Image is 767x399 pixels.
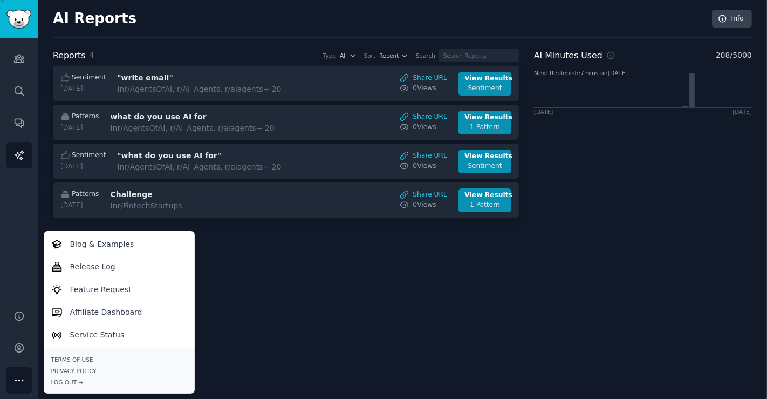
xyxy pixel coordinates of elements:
a: Share URL [400,112,447,122]
a: View ResultsSentiment [458,72,511,96]
div: In r/FintechStartups [110,200,291,212]
a: Blog & Examples [45,233,193,255]
div: [DATE] [60,162,106,172]
span: 4 [89,51,94,59]
a: 0Views [400,123,447,132]
div: Log Out → [51,378,187,386]
div: [DATE] [534,108,553,116]
a: Terms of Use [51,356,187,363]
a: Share URL [400,190,447,200]
div: In r/AgentsOfAI, r/AI_Agents, r/aiagents + 20 [110,123,291,134]
a: Share URL [400,73,447,83]
div: [DATE] [60,84,106,94]
div: In r/AgentsOfAI, r/AI_Agents, r/aiagents + 20 [117,161,298,173]
a: 0Views [400,161,447,171]
div: Sort [364,52,376,59]
div: View Results [465,113,505,123]
a: View Results1 Pattern [458,188,511,212]
a: Release Log [45,255,193,278]
a: Sentiment[DATE]"what do you use AI for"Inr/AgentsOfAI, r/AI_Agents, r/aiagents+ 20Share URL0Views... [53,144,519,179]
h2: Reports [53,49,85,63]
div: [DATE] [60,201,99,211]
div: View Results [465,191,505,200]
span: All [340,52,347,59]
a: Patterns[DATE]ChallengeInr/FintechStartupsShare URL0ViewsView Results1 Pattern [53,182,519,218]
a: Share URL [400,151,447,161]
div: Sentiment [465,84,505,93]
text: Next Replenish: 7 mins on [DATE] [534,70,628,77]
div: [DATE] [60,123,99,133]
p: Feature Request [70,284,132,295]
a: Affiliate Dashboard [45,301,193,323]
h3: Challenge [110,189,291,200]
a: Privacy Policy [51,367,187,375]
span: 208 / 5000 [716,50,752,61]
span: Recent [379,52,399,59]
div: Search [416,52,435,59]
h3: "what do you use AI for" [117,150,298,161]
h2: AI Reports [53,10,136,28]
a: Patterns[DATE]what do you use AI forInr/AgentsOfAI, r/AI_Agents, r/aiagents+ 20Share URL0ViewsVie... [53,105,519,140]
a: Feature Request [45,278,193,301]
p: Affiliate Dashboard [70,307,142,318]
span: Patterns [72,112,99,121]
div: [DATE] [732,108,752,116]
p: Blog & Examples [70,239,134,250]
div: 1 Pattern [465,200,505,210]
h2: AI Minutes Used [534,49,602,63]
div: In r/AgentsOfAI, r/AI_Agents, r/aiagents + 20 [117,84,298,95]
h3: "write email" [117,72,298,84]
p: Release Log [70,261,115,273]
a: View Results1 Pattern [458,111,511,134]
p: Service Status [70,329,125,341]
a: 0Views [400,200,447,210]
div: Type [323,52,336,59]
button: Recent [379,52,408,59]
img: GummySearch logo [6,10,31,29]
div: Sentiment [465,161,505,171]
a: Service Status [45,323,193,346]
span: Sentiment [72,151,106,160]
div: View Results [465,152,505,161]
input: Search Reports [439,49,519,62]
a: Sentiment[DATE]"write email"Inr/AgentsOfAI, r/AI_Agents, r/aiagents+ 20Share URL0ViewsView Result... [53,66,519,101]
div: 1 Pattern [465,123,505,132]
span: Sentiment [72,73,106,83]
div: View Results [465,74,505,84]
a: Info [712,10,752,28]
button: All [340,52,357,59]
span: Patterns [72,190,99,199]
h3: what do you use AI for [110,111,291,123]
a: 0Views [400,84,447,93]
a: View ResultsSentiment [458,150,511,173]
